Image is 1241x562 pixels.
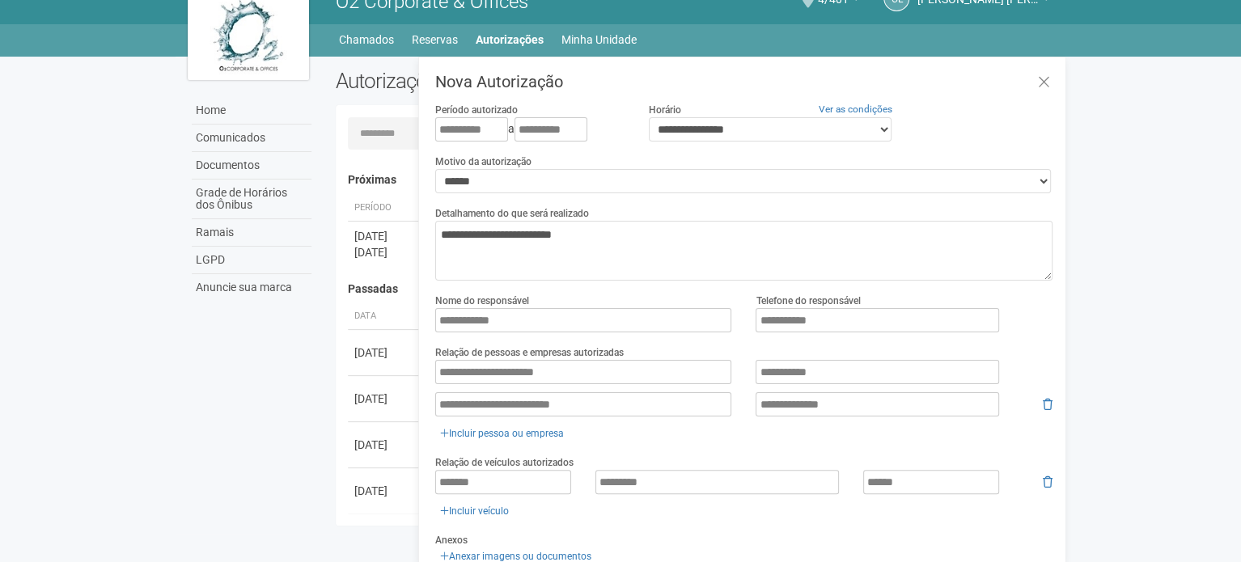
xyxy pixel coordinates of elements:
[435,455,574,470] label: Relação de veículos autorizados
[354,483,414,499] div: [DATE]
[354,344,414,361] div: [DATE]
[1043,399,1053,410] i: Remover
[435,502,514,520] a: Incluir veículo
[435,425,569,442] a: Incluir pessoa ou empresa
[339,28,394,51] a: Chamados
[348,303,421,330] th: Data
[756,294,860,308] label: Telefone do responsável
[561,28,637,51] a: Minha Unidade
[1043,476,1053,488] i: Remover
[354,228,414,244] div: [DATE]
[354,244,414,260] div: [DATE]
[649,103,681,117] label: Horário
[435,74,1053,90] h3: Nova Autorização
[819,104,892,115] a: Ver as condições
[435,345,624,360] label: Relação de pessoas e empresas autorizadas
[192,180,311,219] a: Grade de Horários dos Ônibus
[435,117,625,142] div: a
[476,28,544,51] a: Autorizações
[354,437,414,453] div: [DATE]
[192,97,311,125] a: Home
[435,103,518,117] label: Período autorizado
[192,152,311,180] a: Documentos
[192,125,311,152] a: Comunicados
[348,283,1041,295] h4: Passadas
[435,206,589,221] label: Detalhamento do que será realizado
[192,247,311,274] a: LGPD
[192,219,311,247] a: Ramais
[336,69,682,93] h2: Autorizações
[348,195,421,222] th: Período
[435,294,529,308] label: Nome do responsável
[192,274,311,301] a: Anuncie sua marca
[354,391,414,407] div: [DATE]
[348,174,1041,186] h4: Próximas
[412,28,458,51] a: Reservas
[435,533,468,547] label: Anexos
[435,154,532,169] label: Motivo da autorização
